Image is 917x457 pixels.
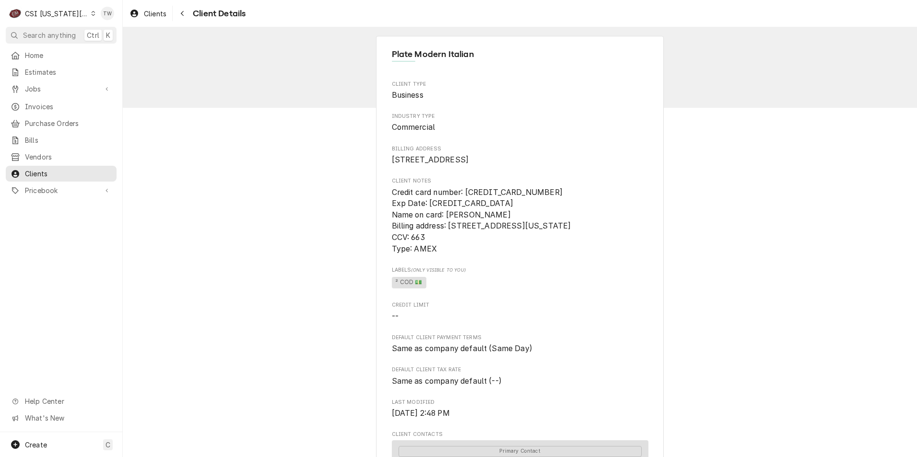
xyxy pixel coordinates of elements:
[392,277,426,288] span: ² COD 💵
[392,376,648,387] span: Default Client Tax Rate
[392,431,648,438] span: Client Contacts
[392,48,648,69] div: Client Information
[6,410,117,426] a: Go to What's New
[25,9,88,19] div: CSI [US_STATE][GEOGRAPHIC_DATA]
[399,445,642,457] div: Primary
[25,413,111,423] span: What's New
[6,115,117,131] a: Purchase Orders
[392,334,648,354] div: Default Client Payment Terms
[392,80,648,101] div: Client Type
[392,343,648,354] span: Default Client Payment Terms
[392,48,648,61] span: Name
[25,50,112,60] span: Home
[392,177,648,185] span: Client Notes
[392,266,648,274] span: Labels
[392,266,648,290] div: [object Object]
[25,135,112,145] span: Bills
[392,113,648,133] div: Industry Type
[144,9,166,19] span: Clients
[6,183,117,198] a: Go to Pricebook
[23,30,76,40] span: Search anything
[392,366,648,387] div: Default Client Tax Rate
[6,81,117,97] a: Go to Jobs
[106,440,110,450] span: C
[392,399,648,406] span: Last Modified
[6,132,117,148] a: Bills
[392,377,502,386] span: Same as company default (--)
[392,90,648,101] span: Client Type
[25,84,97,94] span: Jobs
[392,145,648,153] span: Billing Address
[126,6,170,22] a: Clients
[392,91,423,100] span: Business
[6,64,117,80] a: Estimates
[392,409,450,418] span: [DATE] 2:48 PM
[87,30,99,40] span: Ctrl
[392,122,648,133] span: Industry Type
[392,275,648,290] span: [object Object]
[392,155,469,164] span: [STREET_ADDRESS]
[9,7,22,20] div: CSI Kansas City's Avatar
[392,366,648,374] span: Default Client Tax Rate
[101,7,114,20] div: Tori Warrick's Avatar
[25,118,112,128] span: Purchase Orders
[392,312,399,321] span: --
[392,399,648,419] div: Last Modified
[9,7,22,20] div: C
[399,446,642,457] span: Primary Contact
[25,396,111,406] span: Help Center
[411,267,465,273] span: (Only Visible to You)
[25,441,47,449] span: Create
[392,334,648,342] span: Default Client Payment Terms
[392,145,648,166] div: Billing Address
[25,185,97,195] span: Pricebook
[392,408,648,419] span: Last Modified
[25,152,112,162] span: Vendors
[190,7,246,20] span: Client Details
[25,67,112,77] span: Estimates
[101,7,114,20] div: TW
[6,47,117,63] a: Home
[6,99,117,114] a: Invoices
[392,301,648,322] div: Credit Limit
[392,123,435,132] span: Commercial
[25,102,112,112] span: Invoices
[392,301,648,309] span: Credit Limit
[6,166,117,182] a: Clients
[392,344,532,353] span: Same as company default (Same Day)
[392,188,571,253] span: Credit card number: [CREDIT_CARD_NUMBER] Exp Date: [CREDIT_CARD_DATA] Name on card: [PERSON_NAME]...
[392,311,648,322] span: Credit Limit
[392,113,648,120] span: Industry Type
[25,169,112,179] span: Clients
[392,187,648,255] span: Client Notes
[392,154,648,166] span: Billing Address
[392,80,648,88] span: Client Type
[106,30,110,40] span: K
[6,149,117,165] a: Vendors
[392,177,648,254] div: Client Notes
[6,393,117,409] a: Go to Help Center
[175,6,190,21] button: Navigate back
[6,27,117,44] button: Search anythingCtrlK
